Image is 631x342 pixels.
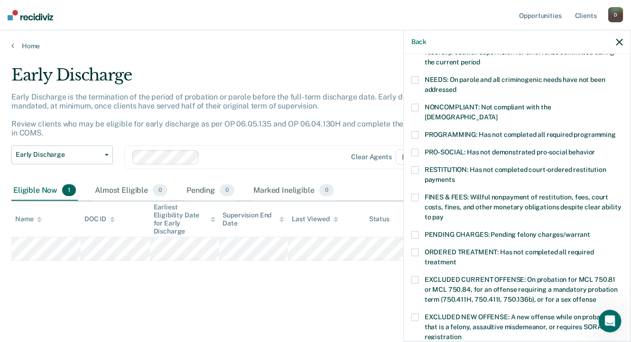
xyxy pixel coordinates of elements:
[11,42,620,50] a: Home
[62,184,76,197] span: 1
[11,180,78,201] div: Eligible Now
[411,38,427,46] button: Back
[11,92,479,138] p: Early Discharge is the termination of the period of probation or parole before the full-term disc...
[220,184,234,197] span: 0
[154,203,215,235] div: Earliest Eligibility Date for Early Discharge
[16,151,101,159] span: Early Discharge
[352,153,392,161] div: Clear agents
[84,215,115,223] div: DOC ID
[425,148,595,156] span: PRO-SOCIAL: Has not demonstrated pro-social behavior
[425,131,616,138] span: PROGRAMMING: Has not completed all required programming
[185,180,236,201] div: Pending
[369,215,390,223] div: Status
[599,310,622,333] iframe: Intercom live chat
[153,184,167,197] span: 0
[223,211,285,227] div: Supervision End Date
[425,76,605,93] span: NEEDS: On parole and all criminogenic needs have not been addressed
[15,215,42,223] div: Name
[396,150,426,165] span: D3
[425,313,612,341] span: EXCLUDED NEW OFFENSE: A new offense while on probation that is a felony, assaultive misdemeanor, ...
[319,184,334,197] span: 0
[425,103,551,121] span: NONCOMPLIANT: Not compliant with the [DEMOGRAPHIC_DATA]
[11,65,485,92] div: Early Discharge
[425,248,594,266] span: ORDERED TREATMENT: Has not completed all required treatment
[425,193,622,221] span: FINES & FEES: Willful nonpayment of restitution, fees, court costs, fines, and other monetary obl...
[425,231,590,238] span: PENDING CHARGES: Pending felony charges/warrant
[425,276,618,303] span: EXCLUDED CURRENT OFFENSE: On probation for MCL 750.81 or MCL 750.84, for an offense requiring a m...
[93,180,169,201] div: Almost Eligible
[251,180,336,201] div: Marked Ineligible
[425,166,606,183] span: RESTITUTION: Has not completed court-ordered restitution payments
[292,215,338,223] div: Last Viewed
[8,10,53,20] img: Recidiviz
[608,7,623,22] div: D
